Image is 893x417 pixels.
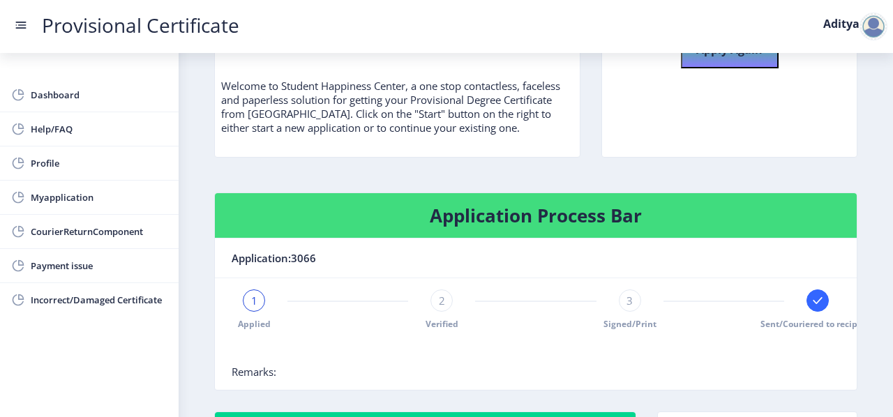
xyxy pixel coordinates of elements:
[603,318,656,330] span: Signed/Print
[31,189,167,206] span: Myapplication
[31,257,167,274] span: Payment issue
[823,18,860,29] label: Aditya
[221,51,573,135] p: Welcome to Student Happiness Center, a one stop contactless, faceless and paperless solution for ...
[31,223,167,240] span: CourierReturnComponent
[238,318,271,330] span: Applied
[31,86,167,103] span: Dashboard
[426,318,458,330] span: Verified
[626,294,633,308] span: 3
[31,121,167,137] span: Help/FAQ
[28,18,253,33] a: Provisional Certificate
[439,294,445,308] span: 2
[251,294,257,308] span: 1
[31,291,167,308] span: Incorrect/Damaged Certificate
[232,250,316,266] span: Application:3066
[232,365,276,379] span: Remarks:
[232,204,840,227] h4: Application Process Bar
[31,155,167,172] span: Profile
[760,318,874,330] span: Sent/Couriered to recipient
